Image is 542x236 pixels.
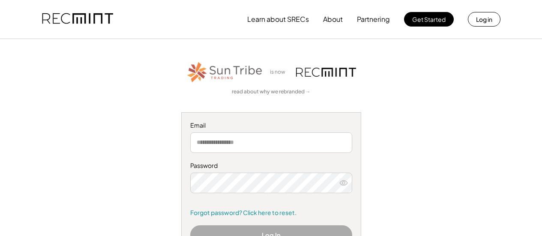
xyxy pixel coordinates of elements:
[190,121,352,130] div: Email
[468,12,500,27] button: Log in
[268,69,292,76] div: is now
[190,161,352,170] div: Password
[357,11,390,28] button: Partnering
[42,5,113,34] img: recmint-logotype%403x.png
[323,11,343,28] button: About
[404,12,454,27] button: Get Started
[190,209,352,217] a: Forgot password? Click here to reset.
[296,68,356,77] img: recmint-logotype%403x.png
[186,60,264,84] img: STT_Horizontal_Logo%2B-%2BColor.png
[232,88,311,96] a: read about why we rebranded →
[247,11,309,28] button: Learn about SRECs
